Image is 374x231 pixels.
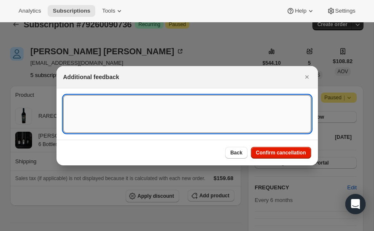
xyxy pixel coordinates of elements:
span: Confirm cancellation [256,149,306,156]
span: Help [295,8,306,14]
span: Back [230,149,242,156]
span: Subscriptions [53,8,90,14]
button: Help [281,5,320,17]
button: Subscriptions [48,5,95,17]
span: Analytics [19,8,41,14]
span: Settings [335,8,355,14]
div: Open Intercom Messenger [345,194,366,214]
span: Tools [102,8,115,14]
button: Confirm cancellation [251,147,311,159]
button: Analytics [13,5,46,17]
h2: Additional feedback [63,73,119,81]
button: Settings [322,5,361,17]
button: Tools [97,5,129,17]
button: Close [301,71,313,83]
button: Back [225,147,248,159]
